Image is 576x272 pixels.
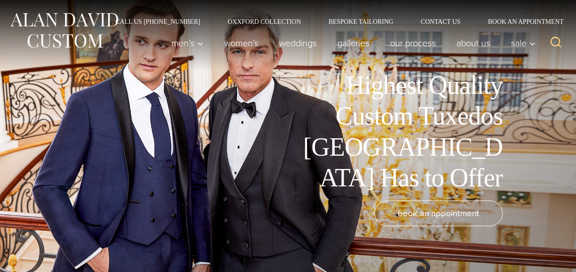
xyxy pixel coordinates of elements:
[545,32,567,54] button: View Search Form
[161,34,541,52] nav: Primary Navigation
[474,18,567,25] a: Book an Appointment
[315,18,407,25] a: Bespoke Tailoring
[102,18,567,25] nav: Secondary Navigation
[9,10,119,51] img: Alan David Custom
[374,201,503,226] a: book an appointment
[407,18,474,25] a: Contact Us
[214,34,269,52] a: Women’s
[102,18,214,25] a: Call Us [PHONE_NUMBER]
[446,34,501,52] a: About Us
[327,34,380,52] a: Galleries
[511,38,536,48] span: Sale
[269,34,327,52] a: weddings
[171,38,203,48] span: Men’s
[380,34,446,52] a: Our Process
[214,18,315,25] a: Oxxford Collection
[296,70,503,193] h1: Highest Quality Custom Tuxedos [GEOGRAPHIC_DATA] Has to Offer
[398,207,479,220] span: book an appointment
